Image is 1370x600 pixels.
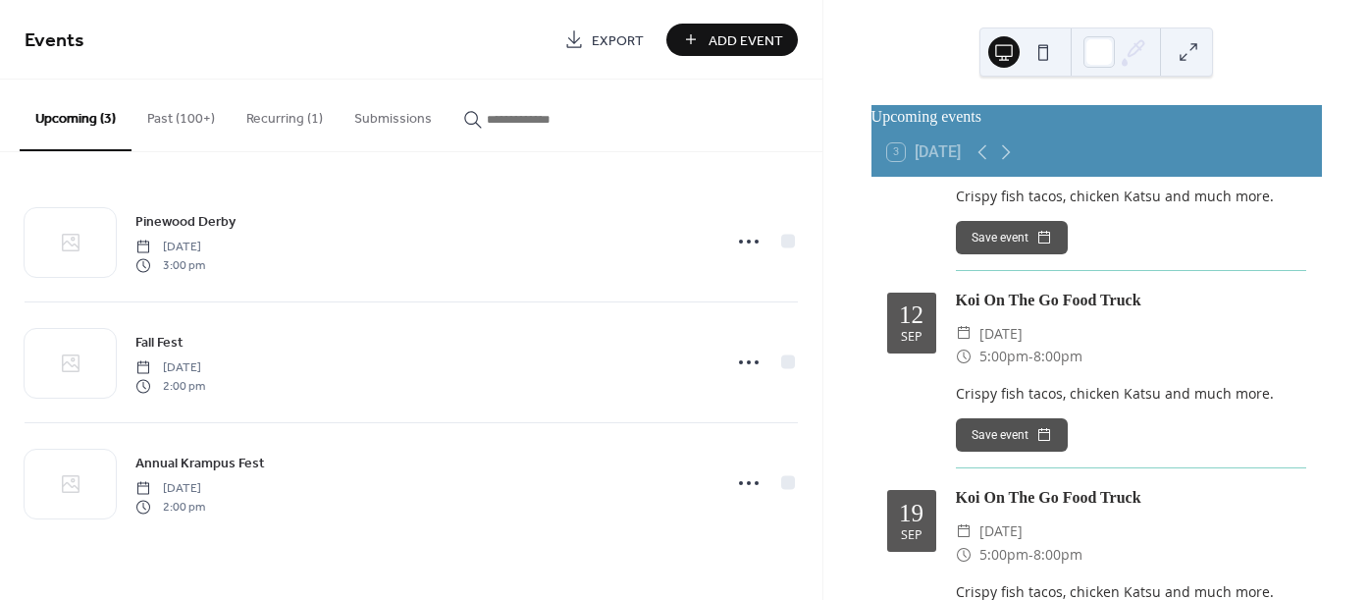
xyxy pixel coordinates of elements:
[231,80,339,149] button: Recurring (1)
[132,80,231,149] button: Past (100+)
[956,418,1068,452] button: Save event
[956,186,1306,206] div: Crispy fish tacos, chicken Katsu and much more.
[135,331,184,354] a: Fall Fest
[956,519,972,543] div: ​
[135,210,236,233] a: Pinewood Derby
[1028,345,1033,368] span: -
[871,105,1322,129] div: Upcoming events
[135,359,205,377] span: [DATE]
[135,239,205,256] span: [DATE]
[339,80,448,149] button: Submissions
[979,345,1028,368] span: 5:00pm
[1033,345,1082,368] span: 8:00pm
[135,256,205,274] span: 3:00 pm
[979,322,1023,346] span: [DATE]
[550,24,659,56] a: Export
[956,345,972,368] div: ​
[956,486,1306,510] div: Koi On The Go Food Truck
[135,454,265,474] span: Annual Krampus Fest
[956,322,972,346] div: ​
[956,543,972,567] div: ​
[979,543,1028,567] span: 5:00pm
[135,498,205,516] span: 2:00 pm
[592,30,644,51] span: Export
[956,221,1068,254] button: Save event
[1028,543,1033,567] span: -
[956,289,1306,312] div: Koi On The Go Food Truck
[20,80,132,151] button: Upcoming (3)
[666,24,798,56] button: Add Event
[901,331,922,344] div: Sep
[135,452,265,474] a: Annual Krampus Fest
[135,333,184,354] span: Fall Fest
[135,212,236,233] span: Pinewood Derby
[979,519,1023,543] span: [DATE]
[135,377,205,395] span: 2:00 pm
[901,529,922,542] div: Sep
[1033,543,1082,567] span: 8:00pm
[25,22,84,60] span: Events
[135,480,205,498] span: [DATE]
[709,30,783,51] span: Add Event
[956,383,1306,404] div: Crispy fish tacos, chicken Katsu and much more.
[899,302,923,327] div: 12
[899,501,923,525] div: 19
